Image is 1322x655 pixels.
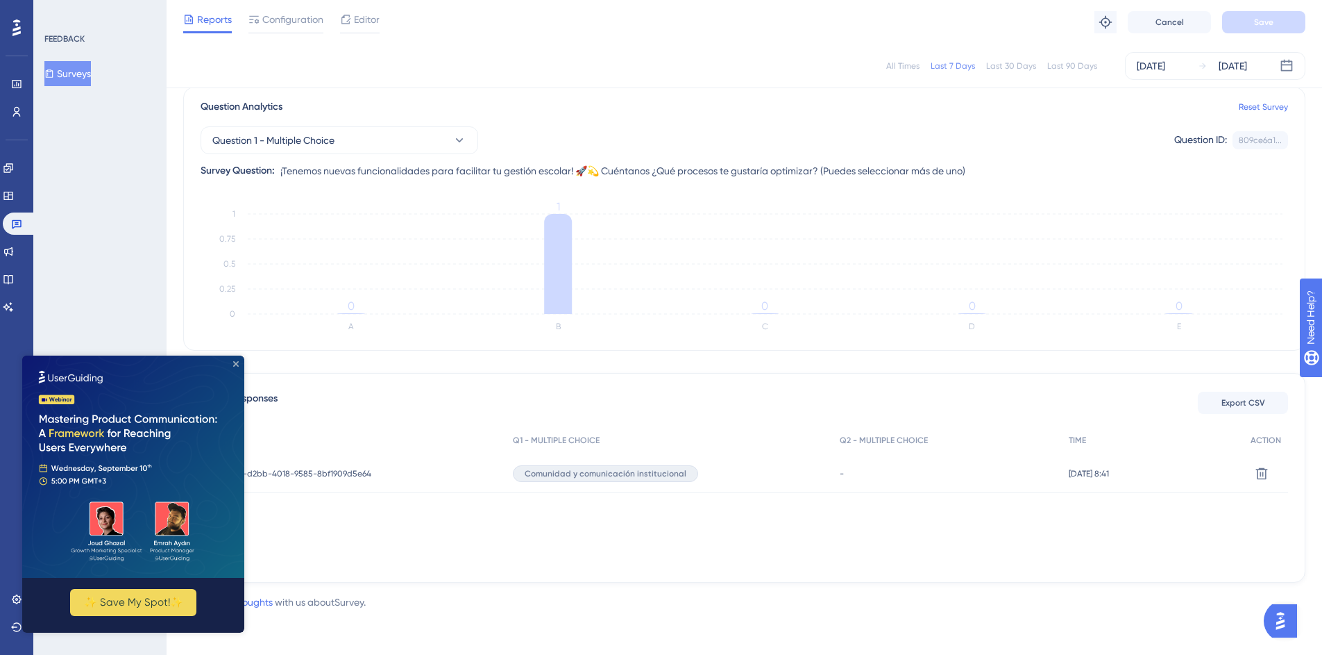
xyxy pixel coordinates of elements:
[1069,435,1086,446] span: TIME
[1251,435,1281,446] span: ACTION
[1174,131,1227,149] div: Question ID:
[1264,600,1305,642] iframe: UserGuiding AI Assistant Launcher
[44,33,85,44] div: FEEDBACK
[840,468,844,479] span: -
[1176,299,1183,313] tspan: 0
[262,11,323,28] span: Configuration
[761,299,768,313] tspan: 0
[557,200,560,213] tspan: 1
[1219,58,1247,74] div: [DATE]
[1254,17,1273,28] span: Save
[1198,392,1288,414] button: Export CSV
[1047,60,1097,72] div: Last 90 Days
[840,435,928,446] span: Q2 - MULTIPLE CHOICE
[1222,11,1305,33] button: Save
[354,11,380,28] span: Editor
[1239,135,1282,146] div: 809ce6a1...
[44,61,91,86] button: Surveys
[931,60,975,72] div: Last 7 Days
[280,163,965,179] span: ¡Tenemos nuevas funcionalidades para facilitar tu gestión escolar! 🚀💫 Cuéntanos ¿Qué procesos te ...
[348,322,354,331] text: A
[48,233,174,260] button: ✨ Save My Spot!✨
[1221,397,1265,408] span: Export CSV
[207,468,371,479] span: 3b15d268-d2bb-4018-9585-8bf1909d5e64
[513,435,600,446] span: Q1 - MULTIPLE CHOICE
[33,3,87,20] span: Need Help?
[1155,17,1184,28] span: Cancel
[348,299,355,313] tspan: 0
[183,594,366,611] div: with us about Survey .
[762,322,768,331] text: C
[201,99,282,115] span: Question Analytics
[223,259,235,269] tspan: 0.5
[201,163,275,179] div: Survey Question:
[1137,58,1165,74] div: [DATE]
[219,234,235,244] tspan: 0.75
[212,132,334,149] span: Question 1 - Multiple Choice
[969,322,975,331] text: D
[230,309,235,319] tspan: 0
[219,284,235,294] tspan: 0.25
[201,126,478,154] button: Question 1 - Multiple Choice
[1177,322,1181,331] text: E
[232,209,235,219] tspan: 1
[1128,11,1211,33] button: Cancel
[211,6,217,11] div: Close Preview
[886,60,920,72] div: All Times
[1239,101,1288,113] a: Reset Survey
[986,60,1036,72] div: Last 30 Days
[969,299,976,313] tspan: 0
[556,322,561,331] text: B
[1069,468,1109,479] span: [DATE] 8:41
[525,468,686,479] span: Comunidad y comunicación institucional
[197,11,232,28] span: Reports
